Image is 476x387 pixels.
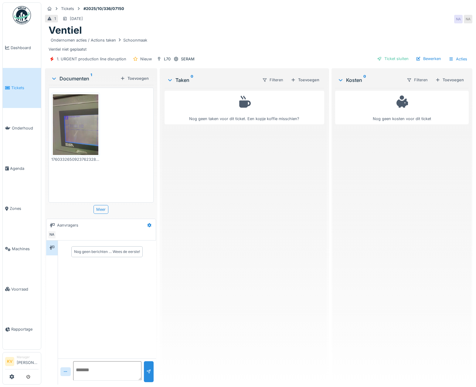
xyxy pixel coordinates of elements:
[363,76,366,84] sup: 0
[3,148,41,189] a: Agenda
[51,75,118,82] div: Documenten
[181,56,195,62] div: SERAM
[118,74,151,82] div: Toevoegen
[3,189,41,229] a: Zones
[11,85,39,91] span: Tickets
[5,355,39,369] a: KV Manager[PERSON_NAME]
[3,269,41,309] a: Voorraad
[338,76,402,84] div: Kosten
[70,16,83,22] div: [DATE]
[57,222,78,228] div: Aanvragers
[49,25,82,36] h1: Ventiel
[51,156,100,162] div: 17603326509237623287616894020924.jpg
[167,76,257,84] div: Taken
[454,15,463,23] div: NA
[3,68,41,108] a: Tickets
[81,6,127,12] strong: #2025/10/336/07150
[61,6,74,12] div: Tickets
[164,56,171,62] div: L70
[3,28,41,68] a: Dashboard
[339,93,465,122] div: Nog geen kosten voor dit ticket
[90,75,92,82] sup: 1
[74,249,140,254] div: Nog geen berichten … Wees de eerste!
[446,55,470,63] div: Acties
[413,55,444,63] div: Bewerken
[12,246,39,252] span: Machines
[51,37,147,43] div: Ondernomen acties / Actions taken Schoonmaak
[10,166,39,171] span: Agenda
[464,15,472,23] div: NA
[48,231,56,239] div: NA
[11,326,39,332] span: Rapportage
[140,56,152,62] div: Nieuw
[57,56,126,62] div: 1. URGENT production line disruption
[3,229,41,269] a: Machines
[54,16,56,22] div: 1
[11,286,39,292] span: Voorraad
[404,76,430,84] div: Filteren
[11,45,39,51] span: Dashboard
[375,55,411,63] div: Ticket sluiten
[260,76,286,84] div: Filteren
[17,355,39,368] li: [PERSON_NAME]
[3,108,41,148] a: Onderhoud
[49,36,469,52] div: Ventiel niet geplaatst
[191,76,193,84] sup: 0
[168,93,320,122] div: Nog geen taken voor dit ticket. Een kopje koffie misschien?
[3,309,41,350] a: Rapportage
[12,125,39,131] span: Onderhoud
[433,76,466,84] div: Toevoegen
[288,76,322,84] div: Toevoegen
[53,94,98,155] img: c8kc5iai54pn9ugg06yjo0atskc6
[10,206,39,211] span: Zones
[17,355,39,359] div: Manager
[93,205,108,214] div: Meer
[5,357,14,366] li: KV
[13,6,31,24] img: Badge_color-CXgf-gQk.svg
